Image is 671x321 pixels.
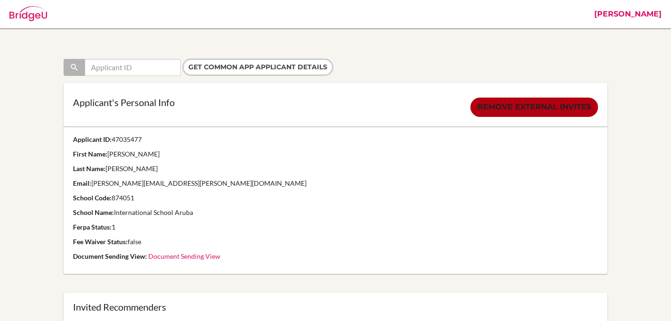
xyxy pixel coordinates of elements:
[73,135,598,144] p: 47035477
[73,135,112,143] strong: Applicant ID:
[73,223,112,231] strong: Ferpa Status:
[182,58,333,76] input: Get Common App applicant details
[73,150,107,158] strong: First Name:
[73,222,598,232] p: 1
[73,208,114,216] strong: School Name:
[85,59,181,76] input: Applicant ID
[73,193,598,203] p: 874051
[73,302,598,312] div: Invited Recommenders
[73,238,128,246] strong: Fee Waiver Status:
[73,164,598,173] p: [PERSON_NAME]
[73,194,112,202] strong: School Code:
[470,98,598,117] a: Remove external invites
[9,6,47,21] img: Bridge-U
[73,208,598,217] p: International School Aruba
[73,179,598,188] p: [PERSON_NAME][EMAIL_ADDRESS][PERSON_NAME][DOMAIN_NAME]
[73,179,91,187] strong: Email:
[57,7,206,21] div: Admin: Common App User Details
[148,252,220,260] a: Document Sending View
[73,252,147,260] strong: Document Sending View:
[73,149,598,159] p: [PERSON_NAME]
[73,165,105,173] strong: Last Name:
[73,98,175,107] p: Applicant's Personal Info
[73,237,598,247] p: false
